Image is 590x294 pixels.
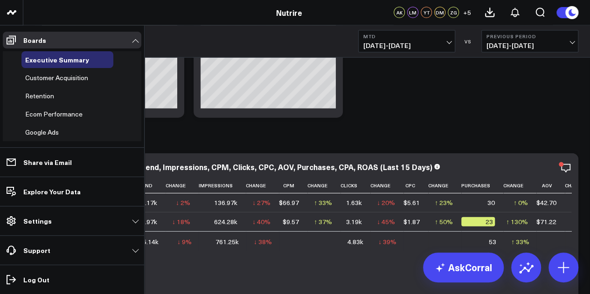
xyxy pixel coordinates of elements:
[435,198,453,207] div: ↑ 23%
[25,73,88,82] span: Customer Acquisition
[363,42,450,49] span: [DATE] - [DATE]
[347,237,363,246] div: 4.83k
[486,42,573,49] span: [DATE] - [DATE]
[363,34,450,39] b: MTD
[403,198,420,207] div: $5.61
[25,129,59,136] a: Google Ads
[461,7,472,18] button: +5
[279,198,299,207] div: $66.97
[3,271,141,288] a: Log Out
[511,237,529,246] div: ↑ 33%
[138,217,157,226] div: $5.97k
[378,237,396,246] div: ↓ 39%
[25,128,59,137] span: Google Ads
[377,198,395,207] div: ↓ 20%
[276,7,302,18] a: Nutrire
[23,246,50,254] p: Support
[25,110,83,118] a: Ecom Performance
[346,217,362,226] div: 3.19k
[176,198,190,207] div: ↓ 2%
[403,217,420,226] div: $1.87
[25,55,89,64] span: Executive Summary
[435,217,453,226] div: ↑ 50%
[25,92,54,100] a: Retention
[489,237,496,246] div: 53
[448,7,459,18] div: ZG
[377,217,395,226] div: ↓ 45%
[358,30,455,53] button: MTD[DATE]-[DATE]
[215,237,239,246] div: 761.25k
[135,237,159,246] div: $15.14k
[463,9,471,16] span: + 5
[536,217,556,226] div: $71.22
[460,39,477,44] div: VS
[166,178,199,193] th: Change
[214,217,237,226] div: 624.28k
[307,178,340,193] th: Change
[23,36,46,44] p: Boards
[428,178,461,193] th: Change
[536,178,565,193] th: Aov
[252,198,271,207] div: ↓ 27%
[23,276,49,283] p: Log Out
[461,178,503,193] th: Purchases
[252,217,271,226] div: ↓ 40%
[23,188,81,195] p: Explore Your Data
[536,198,556,207] div: $42.70
[279,178,307,193] th: Cpm
[25,109,83,118] span: Ecom Performance
[481,30,578,53] button: Previous Period[DATE]-[DATE]
[346,198,362,207] div: 1.63k
[25,74,88,82] a: Customer Acquisition
[246,178,279,193] th: Change
[138,198,157,207] div: $9.17k
[199,178,246,193] th: Impressions
[254,237,272,246] div: ↓ 38%
[135,178,166,193] th: Spend
[314,217,332,226] div: ↑ 37%
[314,198,332,207] div: ↑ 33%
[514,198,528,207] div: ↑ 0%
[506,217,528,226] div: ↑ 130%
[487,198,495,207] div: 30
[486,34,573,39] b: Previous Period
[503,178,536,193] th: Change
[403,178,428,193] th: Cpc
[25,56,89,63] a: Executive Summary
[370,178,403,193] th: Change
[177,237,192,246] div: ↓ 9%
[214,198,237,207] div: 136.97k
[421,7,432,18] div: YT
[407,7,418,18] div: LM
[340,178,370,193] th: Clicks
[423,253,504,282] a: AskCorral
[25,91,54,100] span: Retention
[394,7,405,18] div: AK
[23,217,52,225] p: Settings
[283,217,299,226] div: $9.57
[461,217,495,226] div: 23
[23,158,72,166] p: Share via Email
[434,7,445,18] div: DM
[172,217,190,226] div: ↓ 18%
[42,162,432,172] div: Ad Channel Performance: Spend, Impressions, CPM, Clicks, CPC, AOV, Purchases, CPA, ROAS (Last 15 ...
